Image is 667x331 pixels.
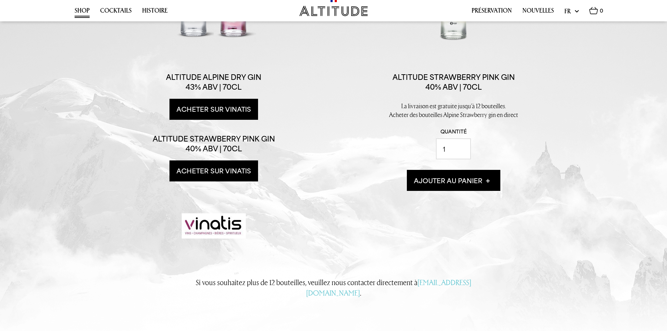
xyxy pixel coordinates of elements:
[153,134,275,153] p: Altitude Strawberry Pink Gin 40% ABV | 70cl
[366,102,541,110] p: La livraison est gratuite jusqu'à 12 bouteilles.
[169,99,258,120] a: Acheter sur Vinatis
[589,7,603,18] a: 0
[100,7,132,18] a: Cocktails
[589,7,598,14] img: Basket
[153,72,275,92] p: Altitude Alpine Dry Gin 43% ABV | 70cl
[392,72,515,92] p: Altitude Strawberry Pink Gin 40% ABV | 70cl
[366,128,541,135] label: Quantité
[142,7,168,18] a: Histoire
[472,7,512,18] a: Préservation
[169,160,258,181] a: Acheter sur Vinatis
[75,7,90,18] a: Shop
[407,170,500,191] button: Ajouter au panier
[522,7,554,18] a: Nouvelles
[486,179,490,183] img: icon-plus.svg
[299,6,368,16] img: Altitude Gin
[366,110,541,119] p: Acheter des bouteilles Alpine Strawberry gin en direct
[182,213,246,239] img: vinatis.jpg
[173,277,495,298] p: Si vous souhaitez plus de 12 bouteilles, veuillez nous contacter directement à .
